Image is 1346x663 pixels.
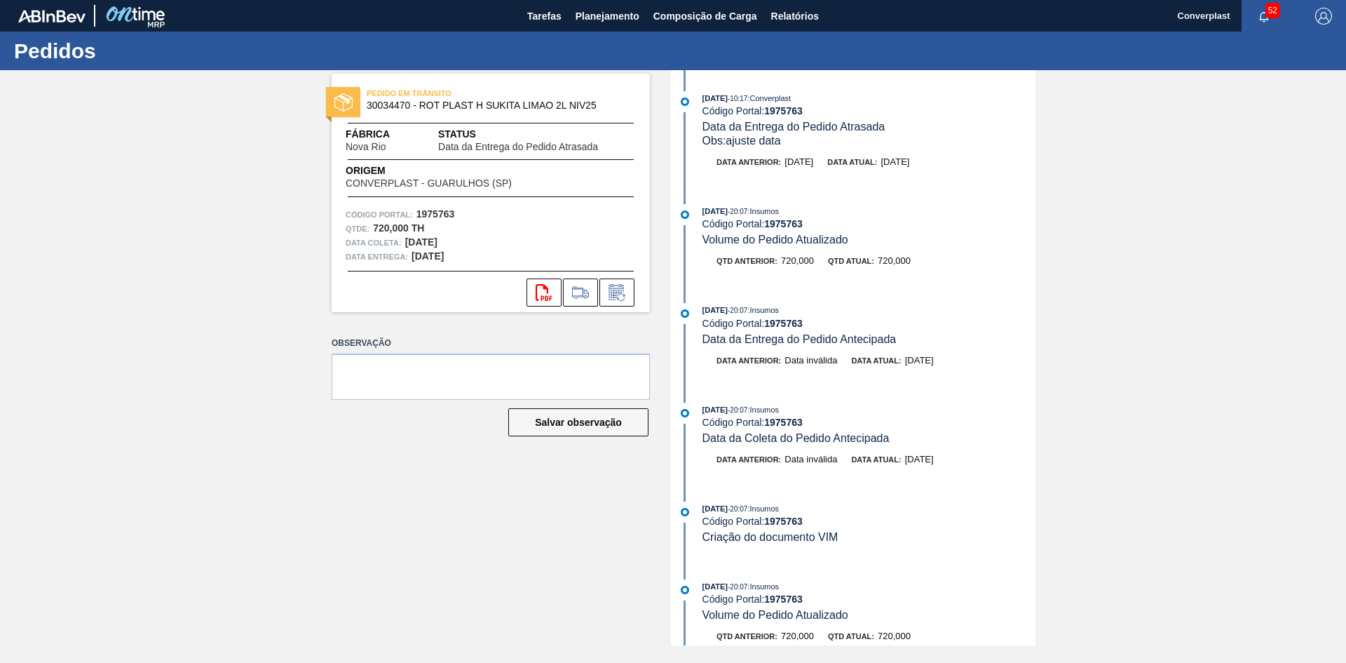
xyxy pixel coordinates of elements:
[702,105,1035,116] div: Código Portal:
[716,632,777,641] span: Qtd anterior:
[905,355,934,366] span: [DATE]
[702,432,890,444] span: Data da Coleta do Pedido Antecipada
[728,95,747,102] span: - 10:17
[563,279,598,307] div: Ir para Composição de Carga
[373,222,424,234] strong: 720,000 TH
[828,632,874,641] span: Qtd atual:
[747,207,779,215] span: : Insumos
[784,454,837,464] span: Data inválida
[747,94,791,102] span: : Converplast
[781,631,814,641] span: 720,000
[747,306,779,314] span: : Insumos
[716,356,781,365] span: Data anterior:
[702,94,728,102] span: [DATE]
[851,356,901,365] span: Data atual:
[1315,8,1332,25] img: Logout
[702,135,781,147] span: Obs: ajuste data
[527,8,562,25] span: Tarefas
[702,531,838,543] span: Criação do documento VIM
[702,609,848,621] span: Volume do Pedido Atualizado
[576,8,639,25] span: Planejamento
[728,583,747,591] span: - 20:07
[346,208,413,222] span: Código Portal:
[878,255,911,266] span: 720,000
[681,210,689,219] img: atual
[681,409,689,417] img: atual
[716,158,781,166] span: Data anterior:
[1242,6,1286,26] button: Notificações
[827,158,877,166] span: Data atual:
[681,586,689,594] img: atual
[747,504,779,513] span: : Insumos
[346,222,369,236] span: Qtde :
[332,333,650,354] label: Observação
[702,406,728,414] span: [DATE]
[702,318,1035,329] div: Código Portal:
[508,408,648,436] button: Salvar observação
[784,156,813,167] span: [DATE]
[764,318,803,329] strong: 1975763
[346,236,402,250] span: Data coleta:
[702,504,728,513] span: [DATE]
[416,208,455,220] strong: 1975763
[702,218,1035,229] div: Código Portal:
[702,207,728,215] span: [DATE]
[764,594,803,605] strong: 1975763
[681,309,689,318] img: atual
[334,93,353,112] img: status
[716,257,777,265] span: Qtd anterior:
[367,86,563,100] span: PEDIDO EM TRÂNSITO
[526,279,562,307] div: Abrir arquivo PDF
[728,406,747,414] span: - 20:07
[346,250,408,264] span: Data entrega:
[599,279,634,307] div: Informar alteração no pedido
[781,255,814,266] span: 720,000
[905,454,934,464] span: [DATE]
[346,178,512,189] span: CONVERPLAST - GUARULHOS (SP)
[702,582,728,591] span: [DATE]
[851,455,901,464] span: Data atual:
[702,234,848,246] span: Volume do Pedido Atualizado
[438,127,636,142] span: Status
[681,98,689,106] img: atual
[878,631,911,641] span: 720,000
[784,355,837,366] span: Data inválida
[367,100,621,111] span: 30034470 - ROT PLAST H SUKITA LIMAO 2L NIV25
[716,455,781,464] span: Data anterior:
[438,142,598,152] span: Data da Entrega do Pedido Atrasada
[346,142,386,152] span: Nova Rio
[764,516,803,527] strong: 1975763
[702,306,728,314] span: [DATE]
[405,236,437,248] strong: [DATE]
[764,218,803,229] strong: 1975763
[653,8,757,25] span: Composição de Carga
[1265,3,1280,18] span: 52
[764,417,803,428] strong: 1975763
[14,43,263,59] h1: Pedidos
[702,333,897,345] span: Data da Entrega do Pedido Antecipada
[881,156,909,167] span: [DATE]
[702,121,885,133] span: Data da Entrega do Pedido Atrasada
[747,582,779,591] span: : Insumos
[771,8,819,25] span: Relatórios
[412,250,444,262] strong: [DATE]
[702,516,1035,527] div: Código Portal:
[681,508,689,516] img: atual
[346,127,430,142] span: Fábrica
[346,163,552,178] span: Origem
[828,257,874,265] span: Qtd atual:
[747,406,779,414] span: : Insumos
[728,208,747,215] span: - 20:07
[728,505,747,513] span: - 20:07
[764,105,803,116] strong: 1975763
[18,10,86,22] img: TNhmsLtSVTkK8tSr43FrP2fwEKptu5GPRR3wAAAABJRU5ErkJggg==
[702,417,1035,428] div: Código Portal:
[728,307,747,314] span: - 20:07
[702,594,1035,605] div: Código Portal:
